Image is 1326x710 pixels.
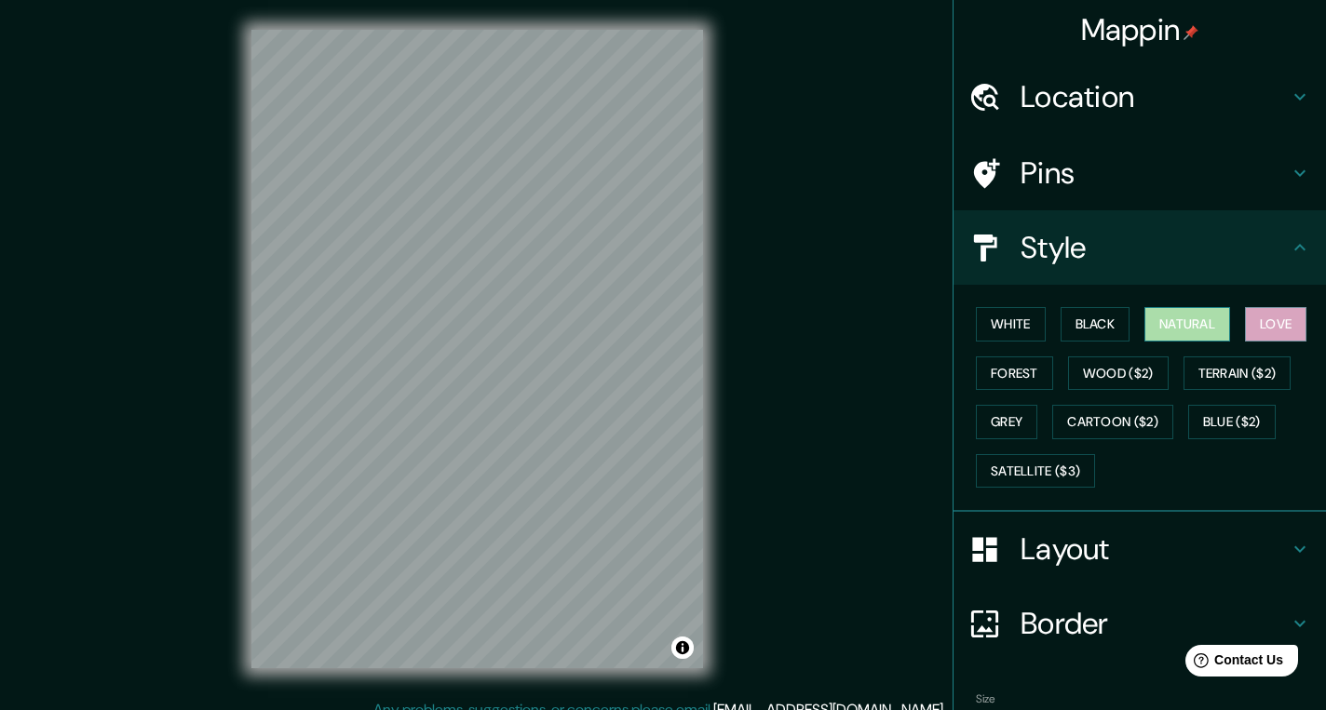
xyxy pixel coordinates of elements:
[671,636,694,659] button: Toggle attribution
[1052,405,1173,439] button: Cartoon ($2)
[954,60,1326,134] div: Location
[1184,356,1292,391] button: Terrain ($2)
[1021,78,1289,115] h4: Location
[954,210,1326,285] div: Style
[954,512,1326,586] div: Layout
[954,586,1326,661] div: Border
[251,30,703,668] canvas: Map
[976,356,1053,391] button: Forest
[976,307,1046,342] button: White
[1160,637,1306,690] iframe: Help widget launcher
[954,136,1326,210] div: Pins
[1245,307,1306,342] button: Love
[1081,11,1199,48] h4: Mappin
[1021,605,1289,642] h4: Border
[1184,25,1198,40] img: pin-icon.png
[1068,356,1169,391] button: Wood ($2)
[976,405,1037,439] button: Grey
[976,454,1095,489] button: Satellite ($3)
[976,691,995,707] label: Size
[1021,154,1289,192] h4: Pins
[1021,229,1289,266] h4: Style
[1188,405,1276,439] button: Blue ($2)
[1061,307,1130,342] button: Black
[1144,307,1230,342] button: Natural
[1021,530,1289,568] h4: Layout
